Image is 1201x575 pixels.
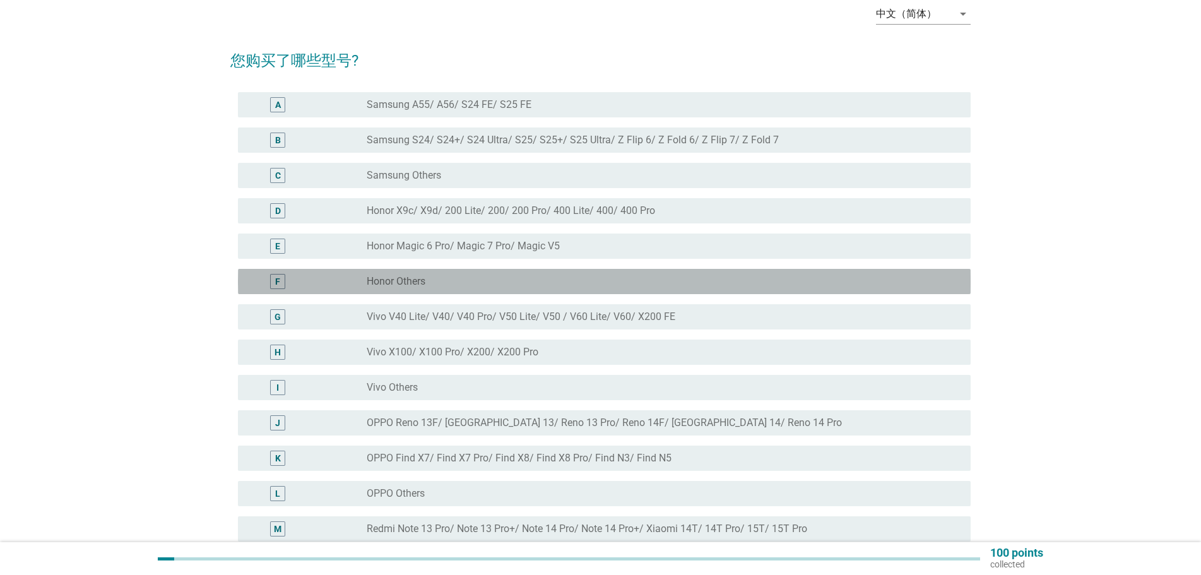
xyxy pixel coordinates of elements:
i: arrow_drop_down [955,6,971,21]
label: Honor Others [367,275,425,288]
div: B [275,134,281,147]
label: Vivo V40 Lite/ V40/ V40 Pro/ V50 Lite/ V50 / V60 Lite/ V60/ X200 FE [367,311,675,323]
div: M [274,523,281,536]
p: 100 points [990,547,1043,559]
h2: 您购买了哪些型号? [230,37,971,72]
div: G [275,311,281,324]
div: D [275,205,281,218]
div: F [275,275,280,288]
label: Honor X9c/ X9d/ 200 Lite/ 200/ 200 Pro/ 400 Lite/ 400/ 400 Pro [367,205,655,217]
label: Samsung Others [367,169,441,182]
label: OPPO Find X7/ Find X7 Pro/ Find X8/ Find X8 Pro/ Find N3/ Find N5 [367,452,671,465]
label: Samsung A55/ A56/ S24 FE/ S25 FE [367,98,531,111]
label: Vivo Others [367,381,418,394]
div: C [275,169,281,182]
div: I [276,381,279,394]
div: K [275,452,281,465]
label: Samsung S24/ S24+/ S24 Ultra/ S25/ S25+/ S25 Ultra/ Z Flip 6/ Z Fold 6/ Z Flip 7/ Z Fold 7 [367,134,779,146]
div: E [275,240,280,253]
p: collected [990,559,1043,570]
label: Redmi Note 13 Pro/ Note 13 Pro+/ Note 14 Pro/ Note 14 Pro+/ Xiaomi 14T/ 14T Pro/ 15T/ 15T Pro [367,523,807,535]
div: 中文（简体） [876,8,937,20]
div: L [275,487,280,501]
label: Honor Magic 6 Pro/ Magic 7 Pro/ Magic V5 [367,240,560,252]
label: OPPO Reno 13F/ [GEOGRAPHIC_DATA] 13/ Reno 13 Pro/ Reno 14F/ [GEOGRAPHIC_DATA] 14/ Reno 14 Pro [367,417,842,429]
label: Vivo X100/ X100 Pro/ X200/ X200 Pro [367,346,538,359]
div: A [275,98,281,112]
div: H [275,346,281,359]
label: OPPO Others [367,487,425,500]
div: J [275,417,280,430]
